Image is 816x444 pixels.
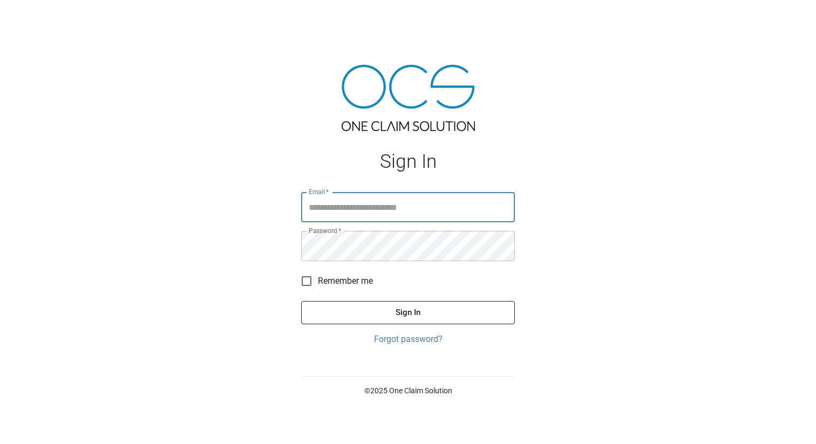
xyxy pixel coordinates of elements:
[309,226,341,235] label: Password
[318,275,373,288] span: Remember me
[13,6,56,28] img: ocs-logo-white-transparent.png
[301,301,515,324] button: Sign In
[301,151,515,173] h1: Sign In
[309,187,329,196] label: Email
[301,385,515,396] p: © 2025 One Claim Solution
[301,333,515,346] a: Forgot password?
[342,65,475,131] img: ocs-logo-tra.png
